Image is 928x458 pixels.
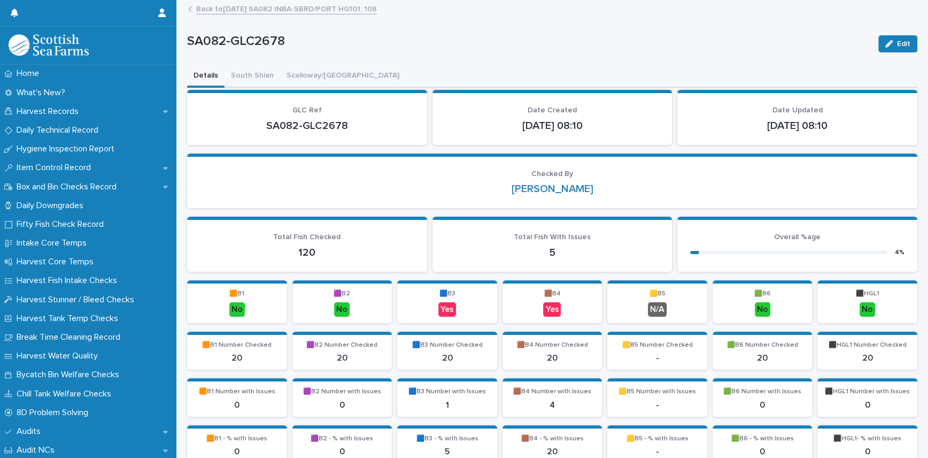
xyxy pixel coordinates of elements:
p: Harvest Stunner / Bleed Checks [12,295,143,305]
p: 20 [194,353,281,363]
button: South Shian [225,65,280,88]
span: GLC Ref [292,106,322,114]
button: Details [187,65,225,88]
p: SA082-GLC2678 [200,119,414,132]
button: Scalloway/[GEOGRAPHIC_DATA] [280,65,406,88]
span: 🟫B4 [544,291,560,297]
p: Harvest Core Temps [12,257,102,267]
p: Chill Tank Welfare Checks [12,389,120,399]
span: ⬛HGL1 Number with Issues [825,388,910,395]
p: Daily Downgrades [12,201,92,211]
p: Bycatch Bin Welfare Checks [12,370,128,380]
div: Yes [438,302,456,317]
div: 4 % [895,249,904,256]
p: - [614,447,701,457]
p: [DATE] 08:10 [690,119,904,132]
p: Item Control Record [12,163,99,173]
span: 🟪B2 - % with Issues [311,436,373,442]
span: 🟦B3 Number Checked [412,342,482,348]
p: SA082-GLC2678 [187,34,870,49]
span: 🟦B3 Number with Issues [408,388,486,395]
p: 20 [719,353,806,363]
div: No [860,302,875,317]
p: 5 [404,447,491,457]
p: Harvest Tank Temp Checks [12,314,127,324]
p: Harvest Water Quality [12,351,106,361]
span: 🟨B5 Number Checked [622,342,693,348]
p: Audit NCs [12,445,63,455]
p: 20 [824,353,911,363]
p: Harvest Records [12,106,87,117]
span: Checked By [531,170,573,178]
p: - [614,400,701,410]
p: Home [12,68,48,79]
p: Audits [12,426,49,437]
p: 0 [719,400,806,410]
a: Back to[DATE] SA082 INBA-SBRD/PORT HG101, 108 [196,2,377,14]
span: Date Updated [772,106,823,114]
span: ⬛HGL1- % with Issues [833,436,901,442]
span: Total Fish Checked [273,233,341,241]
span: 🟪B2 Number Checked [306,342,377,348]
p: Break Time Cleaning Record [12,332,129,342]
p: 5 [445,246,660,259]
span: 🟫B4 Number Checked [516,342,587,348]
div: Yes [543,302,561,317]
div: N/A [648,302,667,317]
p: 1 [404,400,491,410]
div: No [229,302,245,317]
span: 🟨B5 - % with Issues [627,436,689,442]
a: [PERSON_NAME] [512,182,593,195]
span: 🟨B5 [649,291,666,297]
span: 🟩B6 Number Checked [727,342,798,348]
p: What's New? [12,88,74,98]
div: No [755,302,770,317]
p: 0 [194,447,281,457]
span: 🟪B2 [334,291,350,297]
span: Date Created [528,106,577,114]
p: 0 [824,447,911,457]
p: 0 [299,400,386,410]
p: - [614,353,701,363]
img: mMrefqRFQpe26GRNOUkG [9,34,89,56]
p: 120 [200,246,414,259]
span: 🟦B3 - % with Issues [416,436,478,442]
p: 4 [509,400,596,410]
span: 🟩B6 Number with Issues [723,388,801,395]
p: Hygiene Inspection Report [12,144,123,154]
p: 20 [509,353,596,363]
span: 🟫B4 - % with Issues [521,436,583,442]
p: Harvest Fish Intake Checks [12,276,126,286]
p: 20 [404,353,491,363]
span: 🟩B6 - % with Issues [731,436,794,442]
span: 🟧B1 Number Checked [202,342,272,348]
p: [DATE] 08:10 [445,119,660,132]
span: Overall %age [774,233,821,241]
button: Edit [878,35,917,52]
span: ⬛HGL1 Number Checked [829,342,907,348]
span: 🟩B6 [754,291,771,297]
span: Edit [897,40,910,48]
span: 🟪B2 Number with Issues [303,388,381,395]
p: 20 [299,353,386,363]
span: 🟫B4 Number with Issues [513,388,591,395]
p: 0 [719,447,806,457]
p: 0 [299,447,386,457]
p: 0 [194,400,281,410]
span: 🟧B1 [229,291,244,297]
span: 🟧B1 Number with Issues [199,388,275,395]
span: ⬛HGL1 [856,291,879,297]
p: Intake Core Temps [12,238,95,248]
div: No [334,302,350,317]
span: Total Fish With Issues [514,233,591,241]
p: 0 [824,400,911,410]
p: 20 [509,447,596,457]
p: Daily Technical Record [12,125,107,135]
span: 🟨B5 Number with Issues [618,388,696,395]
span: 🟦B3 [439,291,455,297]
span: 🟧B1 - % with Issues [206,436,267,442]
p: 8D Problem Solving [12,408,97,418]
p: Fifty Fish Check Record [12,219,112,230]
p: Box and Bin Checks Record [12,182,125,192]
